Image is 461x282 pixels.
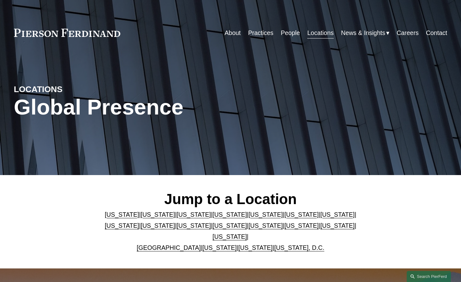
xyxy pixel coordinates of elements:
[341,27,385,38] span: News & Insights
[248,222,283,229] a: [US_STATE]
[137,244,201,251] a: [GEOGRAPHIC_DATA]
[284,211,319,218] a: [US_STATE]
[104,191,357,208] h2: Jump to a Location
[274,244,325,251] a: [US_STATE], D.C.
[248,211,283,218] a: [US_STATE]
[213,222,247,229] a: [US_STATE]
[202,244,237,251] a: [US_STATE]
[14,84,122,95] h4: LOCATIONS
[177,222,211,229] a: [US_STATE]
[105,222,139,229] a: [US_STATE]
[407,271,451,282] a: Search this site
[397,27,418,39] a: Careers
[104,209,357,253] p: | | | | | | | | | | | | | | | | | |
[105,211,139,218] a: [US_STATE]
[426,27,447,39] a: Contact
[177,211,211,218] a: [US_STATE]
[320,222,355,229] a: [US_STATE]
[141,222,175,229] a: [US_STATE]
[225,27,241,39] a: About
[341,27,389,39] a: folder dropdown
[141,211,175,218] a: [US_STATE]
[213,211,247,218] a: [US_STATE]
[238,244,273,251] a: [US_STATE]
[307,27,333,39] a: Locations
[248,27,273,39] a: Practices
[213,233,247,240] a: [US_STATE]
[320,211,355,218] a: [US_STATE]
[284,222,319,229] a: [US_STATE]
[14,95,303,120] h1: Global Presence
[281,27,300,39] a: People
